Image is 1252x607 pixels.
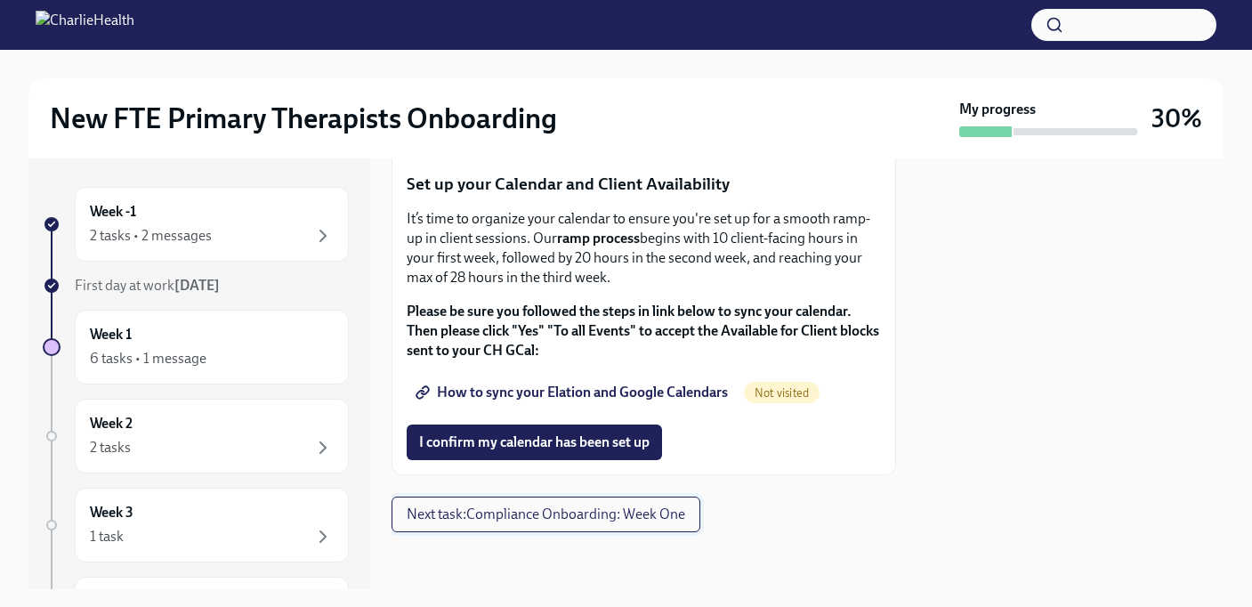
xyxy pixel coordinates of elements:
h6: Week 2 [90,414,133,433]
strong: [DATE] [174,277,220,294]
a: Week -12 tasks • 2 messages [43,187,349,262]
a: Week 22 tasks [43,399,349,473]
div: 2 tasks [90,438,131,457]
strong: ramp process [557,230,640,247]
button: I confirm my calendar has been set up [407,425,662,460]
div: 1 task [90,527,124,546]
span: Not visited [744,386,820,400]
a: Week 16 tasks • 1 message [43,310,349,384]
h2: New FTE Primary Therapists Onboarding [50,101,557,136]
h6: Week -1 [90,202,136,222]
span: How to sync your Elation and Google Calendars [419,384,728,401]
h6: Week 3 [90,503,133,522]
button: Next task:Compliance Onboarding: Week One [392,497,700,532]
a: How to sync your Elation and Google Calendars [407,375,740,410]
h3: 30% [1151,102,1202,134]
p: It’s time to organize your calendar to ensure you're set up for a smooth ramp-up in client sessio... [407,209,881,287]
strong: Please be sure you followed the steps in link below to sync your calendar. Then please click "Yes... [407,303,879,359]
span: I confirm my calendar has been set up [419,433,650,451]
img: CharlieHealth [36,11,134,39]
p: Set up your Calendar and Client Availability [407,173,881,196]
h6: Week 1 [90,325,132,344]
span: Next task : Compliance Onboarding: Week One [407,506,685,523]
span: First day at work [75,277,220,294]
div: 2 tasks • 2 messages [90,226,212,246]
strong: My progress [959,100,1036,119]
a: First day at work[DATE] [43,276,349,295]
div: 6 tasks • 1 message [90,349,206,368]
a: Week 31 task [43,488,349,562]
